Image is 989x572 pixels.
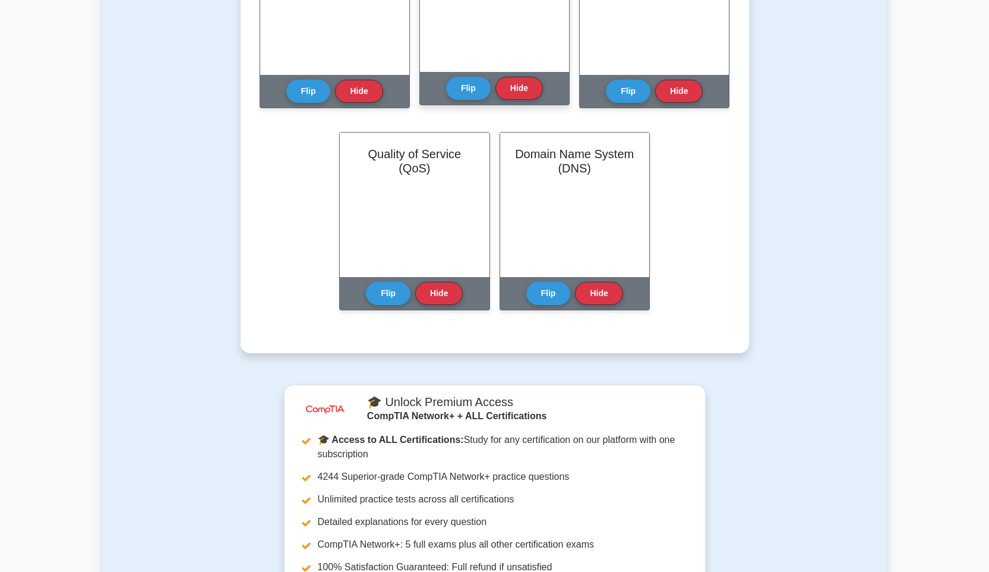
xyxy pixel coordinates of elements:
button: Hide [335,80,383,103]
button: Flip [366,282,410,305]
h2: Domain Name System (DNS) [514,147,635,175]
button: Hide [575,282,623,305]
button: Flip [606,80,650,103]
button: Hide [655,80,703,103]
button: Flip [526,282,571,305]
button: Flip [446,77,491,100]
button: Hide [495,77,543,100]
h2: Quality of Service (QoS) [354,147,475,175]
button: Hide [415,282,463,305]
button: Flip [286,80,331,103]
